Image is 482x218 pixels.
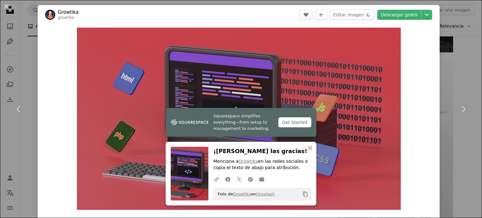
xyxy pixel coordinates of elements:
div: Get Started [278,117,311,127]
button: Me gusta [300,10,312,20]
a: Siguiente [444,79,482,139]
a: Comparte en Facebook [222,173,233,185]
img: una computadora en un escritorio [77,28,401,210]
button: Elegir el tamaño de descarga [421,10,432,20]
a: Comparte por correo electrónico [256,173,267,185]
a: Descargar gratis [377,10,421,20]
h3: ¡[PERSON_NAME] las gracias! [213,147,311,156]
a: growtika [58,15,74,20]
button: Copiar al portapapeles [300,189,311,199]
button: Editar imagen [330,10,375,20]
p: Menciona a en las redes sociales o copia el texto de abajo para atribución. [213,158,311,171]
a: Growtika [233,192,251,196]
a: Comparte en Twitter [233,173,245,185]
span: Foto de en [215,189,275,199]
img: file-1747939142011-51e5cc87e3c9 [171,118,208,127]
a: Squarespace simplifies everything—from setup to management to marketing.Get Started [166,108,316,137]
span: Squarespace simplifies everything—from setup to management to marketing. [213,113,273,132]
button: Ampliar en esta imagen [77,28,401,210]
img: Ve al perfil de Growtika [45,10,55,20]
a: Growtika [58,9,79,15]
a: Unsplash [256,192,275,196]
button: Añade a la colección [315,10,327,20]
a: Comparte en Pinterest [245,173,256,185]
a: Growtika [238,159,258,164]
